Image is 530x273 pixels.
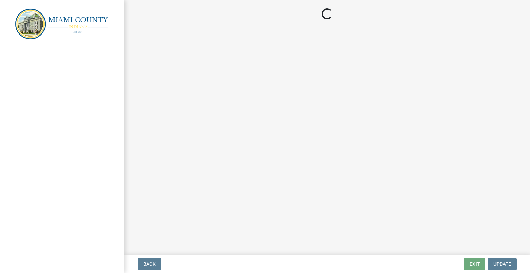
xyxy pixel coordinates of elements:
button: Exit [464,258,485,270]
img: Miami County, Indiana [14,7,113,40]
button: Back [138,258,161,270]
span: Update [493,261,511,267]
button: Update [488,258,517,270]
span: Back [143,261,156,267]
